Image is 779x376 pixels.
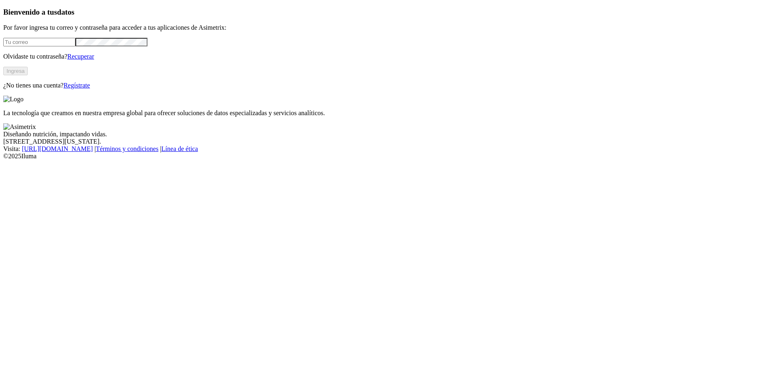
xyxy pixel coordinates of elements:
div: © 2025 Iluma [3,153,776,160]
p: Olvidaste tu contraseña? [3,53,776,60]
div: [STREET_ADDRESS][US_STATE]. [3,138,776,145]
img: Logo [3,96,24,103]
a: Recuperar [67,53,94,60]
p: La tecnología que creamos en nuestra empresa global para ofrecer soluciones de datos especializad... [3,109,776,117]
button: Ingresa [3,67,28,75]
div: Visita : | | [3,145,776,153]
div: Diseñando nutrición, impactando vidas. [3,131,776,138]
a: Regístrate [64,82,90,89]
span: datos [57,8,75,16]
h3: Bienvenido a tus [3,8,776,17]
a: [URL][DOMAIN_NAME] [22,145,93,152]
p: ¿No tienes una cuenta? [3,82,776,89]
p: Por favor ingresa tu correo y contraseña para acceder a tus aplicaciones de Asimetrix: [3,24,776,31]
a: Términos y condiciones [96,145,158,152]
a: Línea de ética [161,145,198,152]
input: Tu correo [3,38,75,46]
img: Asimetrix [3,123,36,131]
